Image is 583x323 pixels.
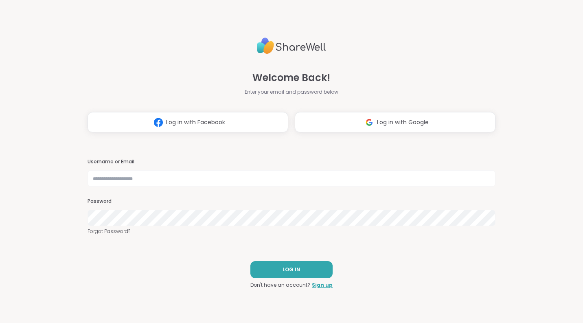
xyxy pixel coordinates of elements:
button: Log in with Google [295,112,495,132]
span: Log in with Google [377,118,429,127]
span: Welcome Back! [252,70,330,85]
h3: Password [88,198,495,205]
span: Don't have an account? [250,281,310,289]
img: ShareWell Logomark [362,115,377,130]
button: LOG IN [250,261,333,278]
span: Enter your email and password below [245,88,338,96]
span: LOG IN [283,266,300,273]
a: Forgot Password? [88,228,495,235]
span: Log in with Facebook [166,118,225,127]
img: ShareWell Logo [257,34,326,57]
img: ShareWell Logomark [151,115,166,130]
h3: Username or Email [88,158,495,165]
button: Log in with Facebook [88,112,288,132]
a: Sign up [312,281,333,289]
